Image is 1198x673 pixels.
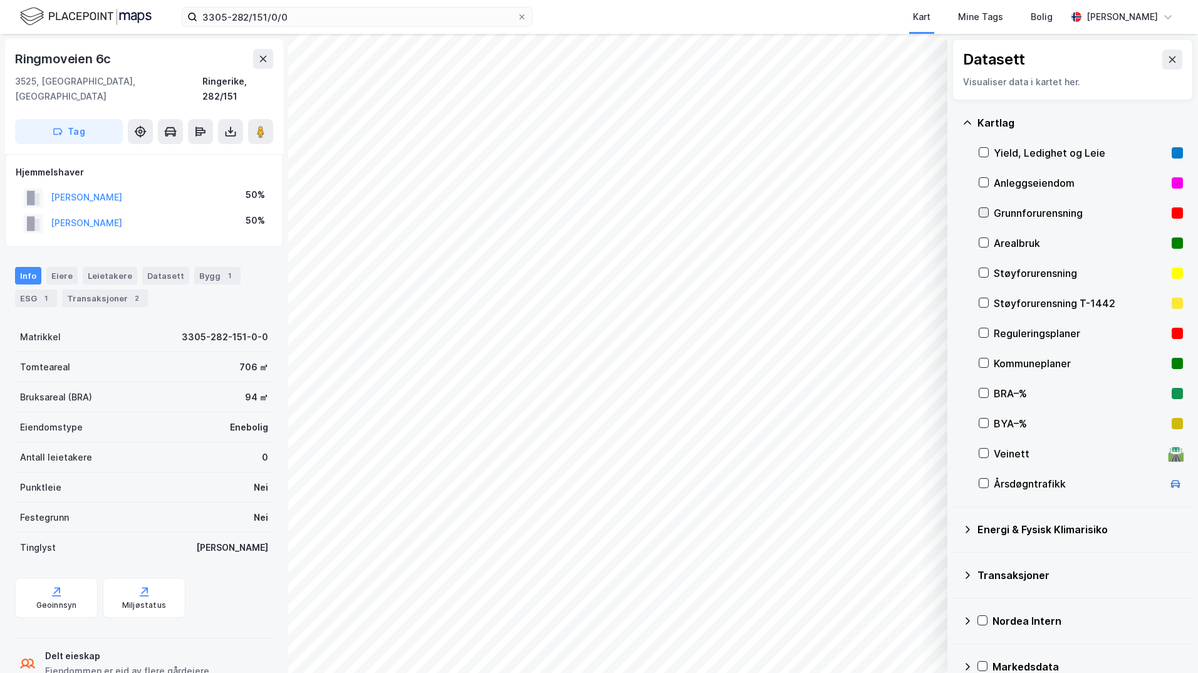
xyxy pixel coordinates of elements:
[230,420,268,435] div: Enebolig
[994,206,1167,221] div: Grunnforurensning
[182,330,268,345] div: 3305-282-151-0-0
[83,267,137,284] div: Leietakere
[994,296,1167,311] div: Støyforurensning T-1442
[20,510,69,525] div: Festegrunn
[262,450,268,465] div: 0
[963,75,1182,90] div: Visualiser data i kartet her.
[963,50,1025,70] div: Datasett
[994,416,1167,431] div: BYA–%
[992,613,1183,629] div: Nordea Intern
[246,187,265,202] div: 50%
[994,386,1167,401] div: BRA–%
[142,267,189,284] div: Datasett
[994,236,1167,251] div: Arealbruk
[994,356,1167,371] div: Kommuneplaner
[245,390,268,405] div: 94 ㎡
[196,540,268,555] div: [PERSON_NAME]
[20,450,92,465] div: Antall leietakere
[20,6,152,28] img: logo.f888ab2527a4732fd821a326f86c7f29.svg
[197,8,517,26] input: Søk på adresse, matrikkel, gårdeiere, leietakere eller personer
[254,480,268,495] div: Nei
[994,446,1163,461] div: Veinett
[20,540,56,555] div: Tinglyst
[994,266,1167,281] div: Støyforurensning
[20,390,92,405] div: Bruksareal (BRA)
[254,510,268,525] div: Nei
[15,267,41,284] div: Info
[977,568,1183,583] div: Transaksjoner
[15,119,123,144] button: Tag
[39,292,52,305] div: 1
[46,267,78,284] div: Eiere
[122,600,166,610] div: Miljøstatus
[16,165,273,180] div: Hjemmelshaver
[994,175,1167,190] div: Anleggseiendom
[36,600,77,610] div: Geoinnsyn
[239,360,268,375] div: 706 ㎡
[194,267,241,284] div: Bygg
[1135,613,1198,673] iframe: Chat Widget
[246,213,265,228] div: 50%
[958,9,1003,24] div: Mine Tags
[223,269,236,282] div: 1
[62,290,148,307] div: Transaksjoner
[977,115,1183,130] div: Kartlag
[1086,9,1158,24] div: [PERSON_NAME]
[20,480,61,495] div: Punktleie
[1167,446,1184,462] div: 🛣️
[45,649,209,664] div: Delt eieskap
[20,420,83,435] div: Eiendomstype
[202,74,273,104] div: Ringerike, 282/151
[20,330,61,345] div: Matrikkel
[994,476,1163,491] div: Årsdøgntrafikk
[1031,9,1053,24] div: Bolig
[130,292,143,305] div: 2
[994,326,1167,341] div: Reguleringsplaner
[15,49,113,69] div: Ringmoveien 6c
[994,145,1167,160] div: Yield, Ledighet og Leie
[977,522,1183,537] div: Energi & Fysisk Klimarisiko
[913,9,930,24] div: Kart
[20,360,70,375] div: Tomteareal
[15,290,57,307] div: ESG
[15,74,202,104] div: 3525, [GEOGRAPHIC_DATA], [GEOGRAPHIC_DATA]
